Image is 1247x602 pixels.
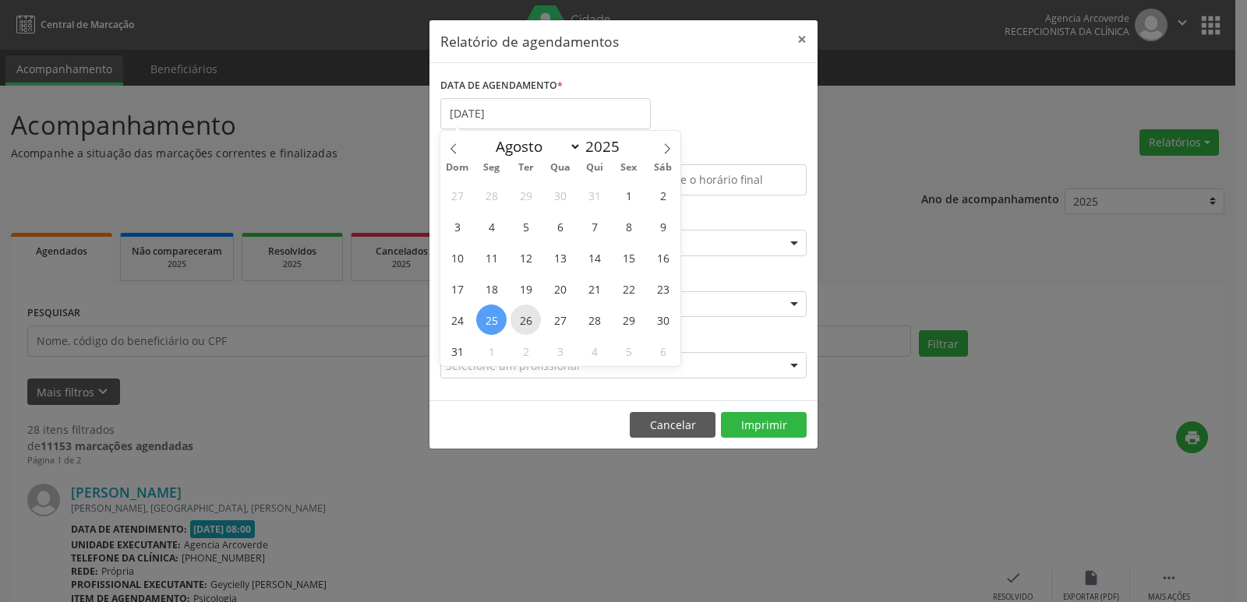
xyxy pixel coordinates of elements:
span: Agosto 12, 2025 [510,242,541,273]
span: Agosto 16, 2025 [648,242,678,273]
span: Sáb [646,163,680,173]
input: Selecione o horário final [627,164,807,195]
span: Agosto 22, 2025 [613,273,644,304]
span: Julho 31, 2025 [579,180,609,210]
span: Agosto 6, 2025 [545,211,575,241]
span: Dom [440,163,475,173]
span: Agosto 15, 2025 [613,242,644,273]
span: Agosto 26, 2025 [510,305,541,335]
span: Agosto 1, 2025 [613,180,644,210]
span: Agosto 21, 2025 [579,273,609,304]
span: Julho 28, 2025 [476,180,507,210]
span: Agosto 25, 2025 [476,305,507,335]
span: Sex [612,163,646,173]
span: Agosto 7, 2025 [579,211,609,241]
span: Setembro 3, 2025 [545,336,575,366]
span: Qui [578,163,612,173]
input: Year [581,136,633,157]
span: Agosto 29, 2025 [613,305,644,335]
span: Agosto 2, 2025 [648,180,678,210]
span: Agosto 28, 2025 [579,305,609,335]
span: Setembro 5, 2025 [613,336,644,366]
select: Month [488,136,581,157]
span: Selecione um profissional [446,357,580,374]
span: Agosto 8, 2025 [613,211,644,241]
span: Agosto 23, 2025 [648,273,678,304]
span: Agosto 5, 2025 [510,211,541,241]
span: Agosto 18, 2025 [476,273,507,304]
span: Agosto 13, 2025 [545,242,575,273]
button: Cancelar [630,412,715,438]
span: Agosto 9, 2025 [648,211,678,241]
span: Agosto 11, 2025 [476,242,507,273]
button: Close [786,20,818,58]
span: Agosto 27, 2025 [545,305,575,335]
span: Seg [475,163,509,173]
span: Ter [509,163,543,173]
input: Selecione uma data ou intervalo [440,98,651,129]
span: Julho 27, 2025 [442,180,472,210]
span: Agosto 14, 2025 [579,242,609,273]
span: Agosto 20, 2025 [545,273,575,304]
label: DATA DE AGENDAMENTO [440,74,563,98]
span: Agosto 17, 2025 [442,273,472,304]
label: ATÉ [627,140,807,164]
span: Setembro 4, 2025 [579,336,609,366]
span: Setembro 2, 2025 [510,336,541,366]
span: Agosto 19, 2025 [510,273,541,304]
span: Agosto 4, 2025 [476,211,507,241]
span: Qua [543,163,578,173]
span: Setembro 6, 2025 [648,336,678,366]
span: Agosto 10, 2025 [442,242,472,273]
span: Agosto 3, 2025 [442,211,472,241]
span: Julho 30, 2025 [545,180,575,210]
span: Agosto 31, 2025 [442,336,472,366]
button: Imprimir [721,412,807,438]
span: Setembro 1, 2025 [476,336,507,366]
span: Agosto 24, 2025 [442,305,472,335]
span: Agosto 30, 2025 [648,305,678,335]
h5: Relatório de agendamentos [440,31,619,51]
span: Julho 29, 2025 [510,180,541,210]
